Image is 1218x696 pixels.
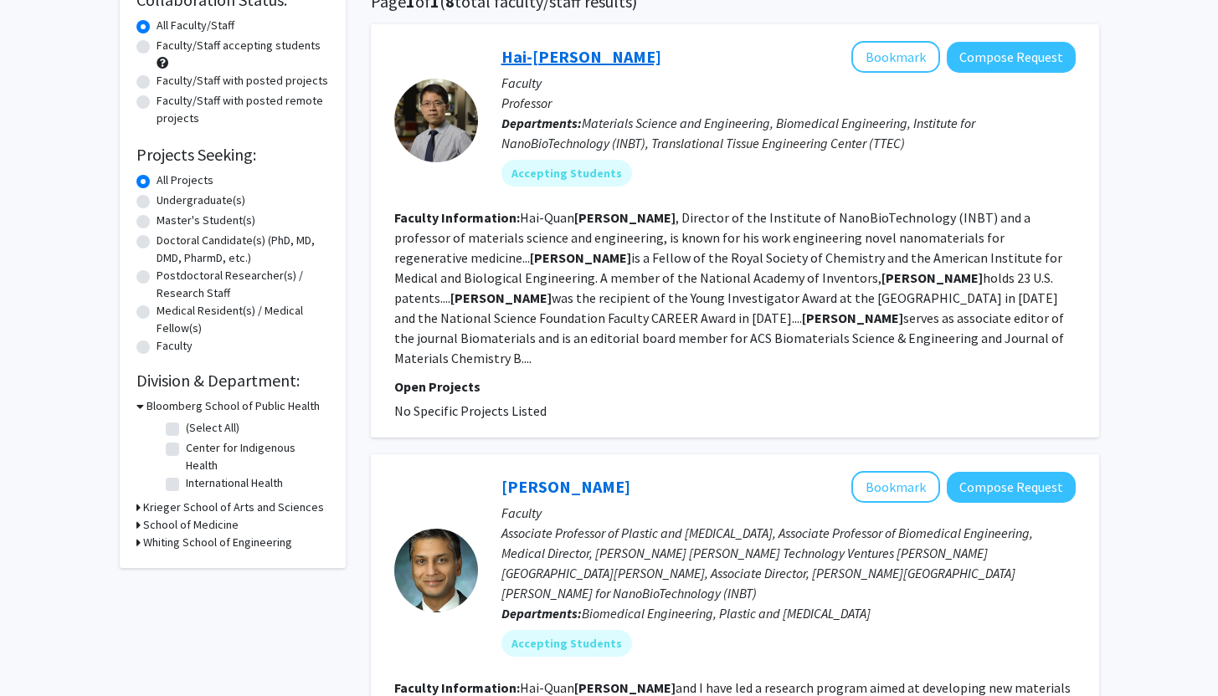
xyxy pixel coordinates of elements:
[947,42,1076,73] button: Compose Request to Hai-Quan Mao
[802,310,903,326] b: [PERSON_NAME]
[501,605,582,622] b: Departments:
[157,192,245,209] label: Undergraduate(s)
[143,534,292,551] h3: Whiting School of Engineering
[450,289,552,306] b: [PERSON_NAME]
[851,41,940,73] button: Add Hai-Quan Mao to Bookmarks
[501,476,630,497] a: [PERSON_NAME]
[13,621,71,683] iframe: Chat
[947,472,1076,503] button: Compose Request to Sashank Reddy
[394,402,547,419] span: No Specific Projects Listed
[881,269,983,286] b: [PERSON_NAME]
[851,471,940,503] button: Add Sashank Reddy to Bookmarks
[157,171,213,189] label: All Projects
[501,630,632,657] mat-chip: Accepting Students
[143,499,324,516] h3: Krieger School of Arts and Sciences
[501,46,661,67] a: Hai-[PERSON_NAME]
[186,439,325,474] label: Center for Indigenous Health
[394,679,520,696] b: Faculty Information:
[501,73,1076,93] p: Faculty
[394,209,520,226] b: Faculty Information:
[394,209,1064,366] fg-read-more: Hai-Quan , Director of the Institute of NanoBioTechnology (INBT) and a professor of materials sci...
[530,249,631,266] b: [PERSON_NAME]
[157,72,328,90] label: Faculty/Staff with posted projects
[157,17,234,34] label: All Faculty/Staff
[501,115,975,151] span: Materials Science and Engineering, Biomedical Engineering, Institute for NanoBioTechnology (INBT)...
[574,679,676,696] b: [PERSON_NAME]
[157,232,329,267] label: Doctoral Candidate(s) (PhD, MD, DMD, PharmD, etc.)
[157,337,193,355] label: Faculty
[394,376,1076,397] p: Open Projects
[157,212,255,229] label: Master's Student(s)
[574,209,676,226] b: [PERSON_NAME]
[501,160,632,187] mat-chip: Accepting Students
[143,516,239,534] h3: School of Medicine
[136,371,329,391] h2: Division & Department:
[136,145,329,165] h2: Projects Seeking:
[582,605,871,622] span: Biomedical Engineering, Plastic and [MEDICAL_DATA]
[157,92,329,127] label: Faculty/Staff with posted remote projects
[501,115,582,131] b: Departments:
[146,397,320,415] h3: Bloomberg School of Public Health
[157,267,329,302] label: Postdoctoral Researcher(s) / Research Staff
[157,302,329,337] label: Medical Resident(s) / Medical Fellow(s)
[501,503,1076,523] p: Faculty
[186,474,283,492] label: International Health
[186,419,239,437] label: (Select All)
[157,37,321,54] label: Faculty/Staff accepting students
[501,523,1076,603] p: Associate Professor of Plastic and [MEDICAL_DATA], Associate Professor of Biomedical Engineering,...
[501,93,1076,113] p: Professor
